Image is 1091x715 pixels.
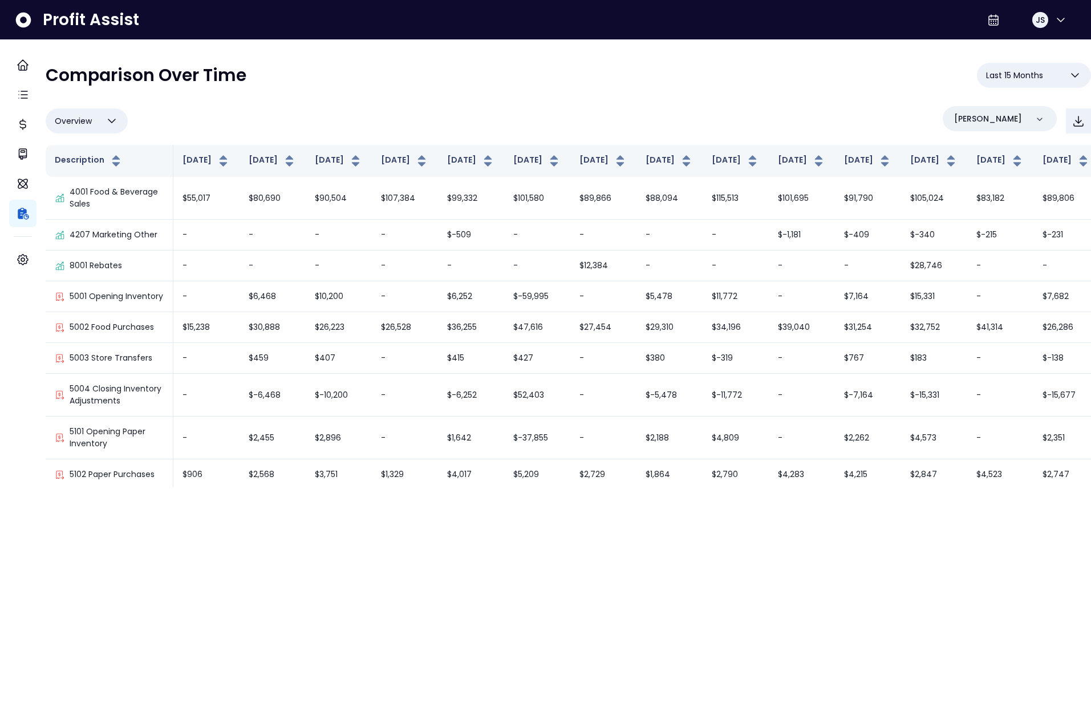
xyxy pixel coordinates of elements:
[315,154,363,168] button: [DATE]
[570,312,636,343] td: $27,454
[636,312,703,343] td: $29,310
[504,374,570,417] td: $52,403
[372,312,438,343] td: $26,528
[769,417,835,459] td: -
[438,220,504,251] td: $-509
[43,10,139,30] span: Profit Assist
[372,417,438,459] td: -
[306,177,372,220] td: $90,504
[173,177,240,220] td: $55,017
[372,374,438,417] td: -
[703,220,769,251] td: -
[901,374,967,417] td: $-15,331
[703,177,769,220] td: $115,513
[372,281,438,312] td: -
[504,220,570,251] td: -
[844,154,892,168] button: [DATE]
[1036,14,1045,26] span: JS
[240,281,306,312] td: $6,468
[901,220,967,251] td: $-340
[835,177,901,220] td: $91,790
[778,154,826,168] button: [DATE]
[579,154,627,168] button: [DATE]
[504,459,570,490] td: $5,209
[306,459,372,490] td: $3,751
[55,114,92,128] span: Overview
[504,177,570,220] td: $101,580
[835,251,901,281] td: -
[306,251,372,281] td: -
[504,343,570,374] td: $427
[55,154,123,168] button: Description
[835,343,901,374] td: $767
[910,154,958,168] button: [DATE]
[986,68,1043,82] span: Last 15 Months
[835,312,901,343] td: $31,254
[901,417,967,459] td: $4,573
[438,343,504,374] td: $415
[173,281,240,312] td: -
[173,459,240,490] td: $906
[240,374,306,417] td: $-6,468
[901,177,967,220] td: $105,024
[835,281,901,312] td: $7,164
[1043,154,1090,168] button: [DATE]
[967,374,1033,417] td: -
[703,281,769,312] td: $11,772
[372,220,438,251] td: -
[712,154,760,168] button: [DATE]
[438,417,504,459] td: $1,642
[173,220,240,251] td: -
[901,312,967,343] td: $32,752
[173,374,240,417] td: -
[447,154,495,168] button: [DATE]
[570,374,636,417] td: -
[182,154,230,168] button: [DATE]
[513,154,561,168] button: [DATE]
[703,343,769,374] td: $-319
[372,459,438,490] td: $1,329
[240,220,306,251] td: -
[967,417,1033,459] td: -
[70,426,164,450] p: 5101 Opening Paper Inventory
[901,251,967,281] td: $28,746
[438,374,504,417] td: $-6,252
[372,343,438,374] td: -
[769,281,835,312] td: -
[70,229,157,241] p: 4207 Marketing Other
[306,220,372,251] td: -
[504,417,570,459] td: $-37,855
[703,312,769,343] td: $34,196
[967,177,1033,220] td: $83,182
[570,417,636,459] td: -
[70,186,164,210] p: 4001 Food & Beverage Sales
[769,374,835,417] td: -
[769,343,835,374] td: -
[967,281,1033,312] td: -
[70,352,152,364] p: 5003 Store Transfers
[636,220,703,251] td: -
[636,343,703,374] td: $380
[70,383,164,407] p: 5004 Closing Inventory Adjustments
[636,459,703,490] td: $1,864
[240,343,306,374] td: $459
[504,281,570,312] td: $-59,995
[636,251,703,281] td: -
[769,251,835,281] td: -
[240,312,306,343] td: $30,888
[173,417,240,459] td: -
[240,459,306,490] td: $2,568
[570,459,636,490] td: $2,729
[703,251,769,281] td: -
[954,113,1022,125] p: [PERSON_NAME]
[306,312,372,343] td: $26,223
[769,459,835,490] td: $4,283
[835,459,901,490] td: $4,215
[703,374,769,417] td: $-11,772
[901,281,967,312] td: $15,331
[570,177,636,220] td: $89,866
[570,281,636,312] td: -
[70,290,163,302] p: 5001 Opening Inventory
[835,220,901,251] td: $-409
[976,154,1024,168] button: [DATE]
